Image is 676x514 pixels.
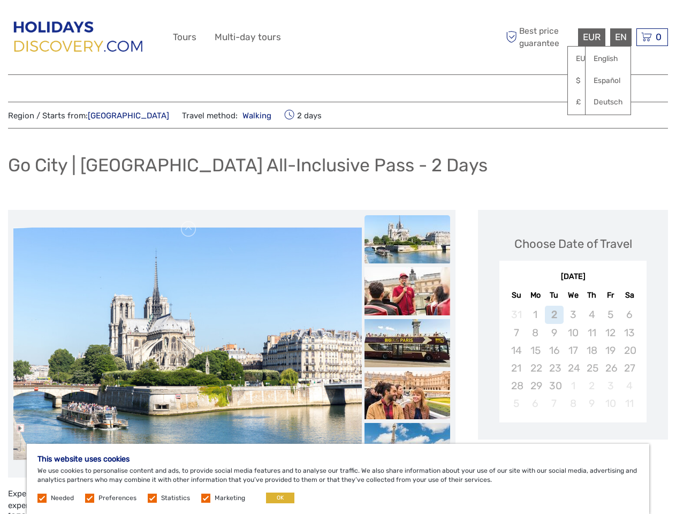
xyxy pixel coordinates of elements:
[507,324,526,342] div: Not available Sunday, September 7th, 2025
[507,377,526,395] div: Not available Sunday, September 28th, 2025
[568,93,604,112] a: £
[620,288,639,303] div: Sa
[601,288,620,303] div: Fr
[238,111,271,120] a: Walking
[586,49,631,69] a: English
[526,342,545,359] div: Not available Monday, September 15th, 2025
[545,377,564,395] div: Not available Tuesday, September 30th, 2025
[161,494,190,503] label: Statistics
[507,306,526,323] div: Not available Sunday, August 31st, 2025
[654,32,663,42] span: 0
[514,236,632,252] div: Choose Date of Travel
[15,19,121,27] p: We're away right now. Please check back later!
[526,395,545,412] div: Not available Monday, October 6th, 2025
[564,306,582,323] div: Not available Wednesday, September 3rd, 2025
[526,324,545,342] div: Not available Monday, September 8th, 2025
[545,324,564,342] div: Not available Tuesday, September 9th, 2025
[364,319,450,367] img: ce838cdf655848dca1708770d3720c51_slider_thumbnail.jpg
[601,377,620,395] div: Not available Friday, October 3rd, 2025
[526,306,545,323] div: Not available Monday, September 1st, 2025
[582,342,601,359] div: Not available Thursday, September 18th, 2025
[8,154,488,176] h1: Go City | [GEOGRAPHIC_DATA] All-Inclusive Pass - 2 Days
[526,359,545,377] div: Not available Monday, September 22nd, 2025
[564,342,582,359] div: Not available Wednesday, September 17th, 2025
[545,342,564,359] div: Not available Tuesday, September 16th, 2025
[503,306,643,412] div: month 2025-09
[507,359,526,377] div: Not available Sunday, September 21st, 2025
[215,29,281,45] a: Multi-day tours
[620,377,639,395] div: Not available Saturday, October 4th, 2025
[568,49,604,69] a: EUR
[620,306,639,323] div: Not available Saturday, September 6th, 2025
[564,324,582,342] div: Not available Wednesday, September 10th, 2025
[8,110,169,122] span: Region / Starts from:
[364,371,450,419] img: 3a13160b532243dc9fa7fe45a2d6747b_slider_thumbnail.jpg
[526,288,545,303] div: Mo
[215,494,245,503] label: Marketing
[582,306,601,323] div: Not available Thursday, September 4th, 2025
[545,306,564,323] div: Not available Tuesday, September 2nd, 2025
[37,455,639,464] h5: This website uses cookies
[364,267,450,315] img: 93248efed7f34e29ab4135693a766bc6_slider_thumbnail.jpg
[526,377,545,395] div: Not available Monday, September 29th, 2025
[610,28,632,46] div: EN
[582,395,601,412] div: Not available Thursday, October 9th, 2025
[564,377,582,395] div: Not available Wednesday, October 1st, 2025
[582,359,601,377] div: Not available Thursday, September 25th, 2025
[545,395,564,412] div: Not available Tuesday, October 7th, 2025
[568,71,604,90] a: $
[503,25,575,49] span: Best price guarantee
[586,93,631,112] a: Deutsch
[88,111,169,120] a: [GEOGRAPHIC_DATA]
[601,324,620,342] div: Not available Friday, September 12th, 2025
[545,359,564,377] div: Not available Tuesday, September 23rd, 2025
[582,324,601,342] div: Not available Thursday, September 11th, 2025
[123,17,136,29] button: Open LiveChat chat widget
[582,377,601,395] div: Not available Thursday, October 2nd, 2025
[620,395,639,412] div: Not available Saturday, October 11th, 2025
[27,444,649,514] div: We use cookies to personalise content and ads, to provide social media features and to analyse ou...
[545,288,564,303] div: Tu
[564,395,582,412] div: Not available Wednesday, October 8th, 2025
[173,29,196,45] a: Tours
[364,423,450,471] img: 1cd5c608ef474076839a5da84cb579a4_slider_thumbnail.jpg
[583,32,601,42] span: EUR
[601,359,620,377] div: Not available Friday, September 26th, 2025
[620,342,639,359] div: Not available Saturday, September 20th, 2025
[601,395,620,412] div: Not available Friday, October 10th, 2025
[51,494,74,503] label: Needed
[564,359,582,377] div: Not available Wednesday, September 24th, 2025
[601,306,620,323] div: Not available Friday, September 5th, 2025
[499,271,647,283] div: [DATE]
[601,342,620,359] div: Not available Friday, September 19th, 2025
[266,493,294,503] button: OK
[620,324,639,342] div: Not available Saturday, September 13th, 2025
[582,288,601,303] div: Th
[564,288,582,303] div: We
[507,288,526,303] div: Su
[507,395,526,412] div: Not available Sunday, October 5th, 2025
[182,108,271,123] span: Travel method:
[586,71,631,90] a: Español
[507,342,526,359] div: Not available Sunday, September 14th, 2025
[620,359,639,377] div: Not available Saturday, September 27th, 2025
[8,16,150,59] img: 2849-66674d71-96b1-4d9c-b928-d961c8bc93f0_logo_big.png
[284,108,322,123] span: 2 days
[98,494,136,503] label: Preferences
[13,228,362,460] img: 8eb9214481f34f4c955d7d9d8ab8f2fd_main_slider.jpg
[364,215,450,263] img: 8eb9214481f34f4c955d7d9d8ab8f2fd_slider_thumbnail.jpg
